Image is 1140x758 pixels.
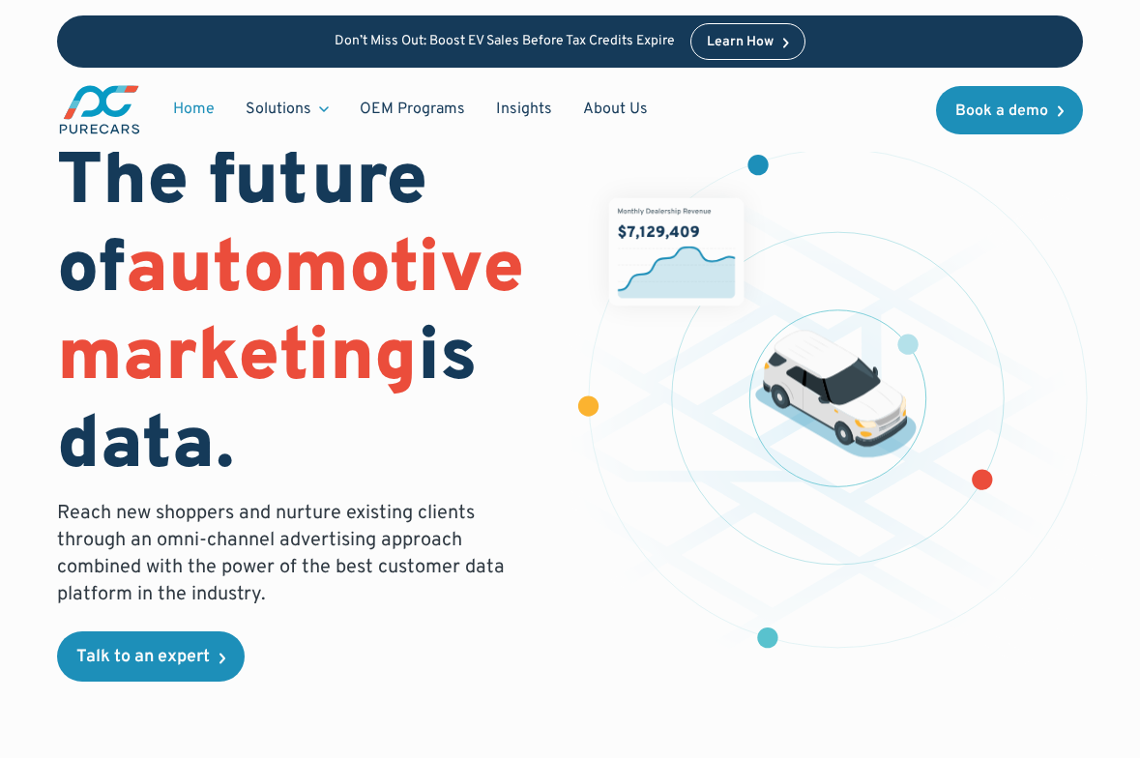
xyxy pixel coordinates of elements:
img: purecars logo [57,83,142,136]
a: Home [158,91,230,128]
div: Solutions [230,91,344,128]
a: Book a demo [936,86,1083,134]
span: automotive marketing [57,225,524,406]
div: Book a demo [955,103,1048,119]
a: Talk to an expert [57,631,245,682]
a: Insights [481,91,568,128]
p: Don’t Miss Out: Boost EV Sales Before Tax Credits Expire [335,34,675,50]
a: OEM Programs [344,91,481,128]
p: Reach new shoppers and nurture existing clients through an omni-channel advertising approach comb... [57,500,547,608]
a: main [57,83,142,136]
a: Learn How [690,23,805,60]
div: Talk to an expert [76,649,210,666]
img: illustration of a vehicle [755,330,917,457]
img: chart showing monthly dealership revenue of $7m [609,198,745,306]
div: Solutions [246,99,311,120]
h1: The future of is data. [57,140,547,493]
a: About Us [568,91,663,128]
div: Learn How [707,36,774,49]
